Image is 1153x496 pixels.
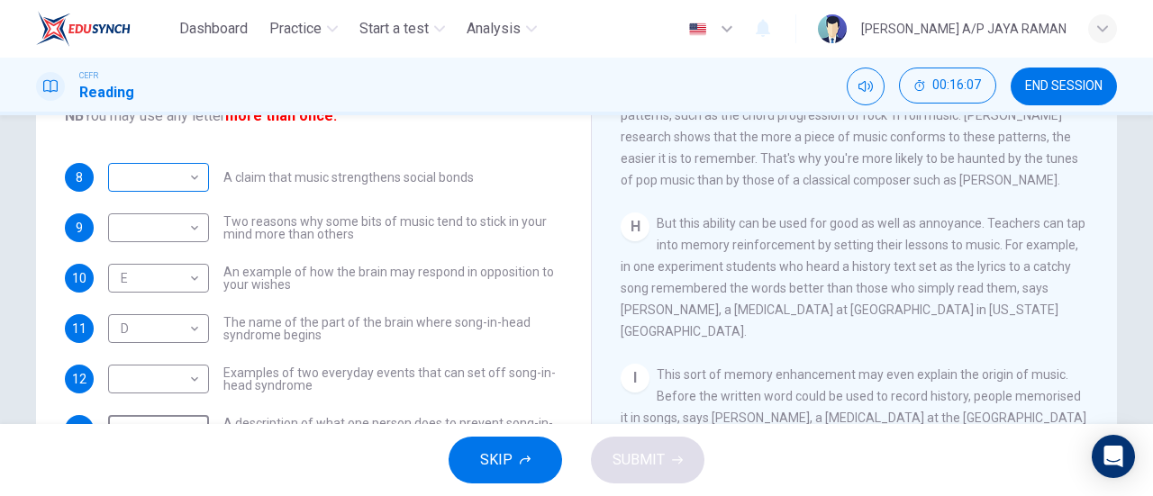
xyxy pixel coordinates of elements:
[223,316,562,341] span: The name of the part of the brain where song-in-head syndrome begins
[269,18,322,40] span: Practice
[467,18,521,40] span: Analysis
[686,23,709,36] img: en
[899,68,996,105] div: Hide
[72,272,86,284] span: 10
[172,13,255,45] button: Dashboard
[359,18,429,40] span: Start a test
[72,423,86,436] span: 13
[262,13,345,45] button: Practice
[223,417,562,442] span: A description of what one person does to prevent song-in-head syndrome
[72,373,86,385] span: 12
[223,266,562,291] span: An example of how the brain may respond in opposition to your wishes
[108,253,203,304] div: E
[179,18,248,40] span: Dashboard
[36,11,131,47] img: EduSynch logo
[108,404,203,455] div: F
[76,221,83,234] span: 9
[621,212,649,241] div: H
[76,171,83,184] span: 8
[65,107,84,124] b: NB
[449,437,562,483] button: SKIP
[621,367,1086,490] span: This sort of memory enhancement may even explain the origin of music. Before the written word cou...
[932,78,981,93] span: 00:16:07
[36,11,172,47] a: EduSynch logo
[480,447,513,473] span: SKIP
[225,107,337,124] font: more than once.
[1011,68,1117,105] button: END SESSION
[223,366,562,392] span: Examples of two everyday events that can set off song-in-head syndrome
[899,68,996,104] button: 00:16:07
[847,68,885,105] div: Mute
[223,171,474,184] span: A claim that music strengthens social bonds
[861,18,1067,40] div: [PERSON_NAME] A/P JAYA RAMAN
[1092,435,1135,478] div: Open Intercom Messenger
[352,13,452,45] button: Start a test
[79,82,134,104] h1: Reading
[79,69,98,82] span: CEFR
[1025,79,1103,94] span: END SESSION
[108,303,203,355] div: D
[459,13,544,45] button: Analysis
[223,215,562,240] span: Two reasons why some bits of music tend to stick in your mind more than others
[818,14,847,43] img: Profile picture
[72,322,86,335] span: 11
[621,216,1085,338] span: But this ability can be used for good as well as annoyance. Teachers can tap into memory reinforc...
[621,364,649,392] div: I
